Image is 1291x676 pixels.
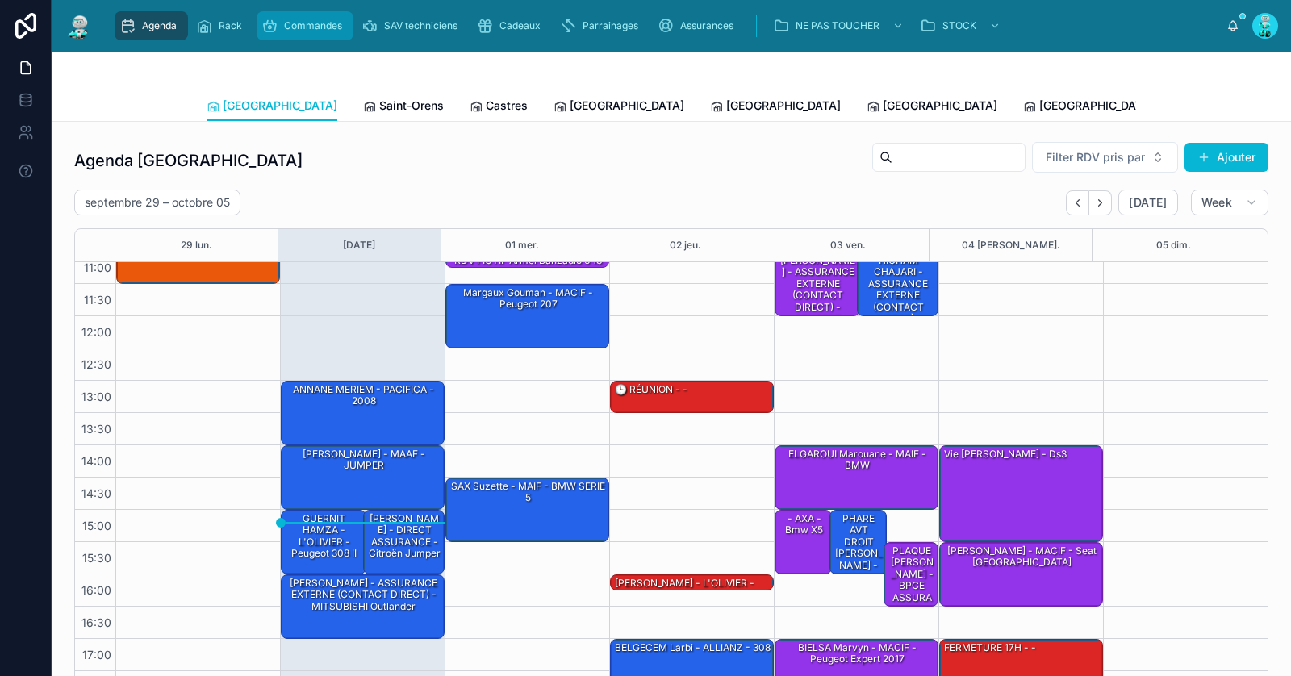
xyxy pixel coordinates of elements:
a: Commandes [257,11,353,40]
span: [GEOGRAPHIC_DATA] [223,98,337,114]
button: 03 ven. [830,229,866,261]
div: [PERSON_NAME] - DIRECT ASSURANCE - Citroën jumper [366,511,444,561]
span: 11:00 [80,261,115,274]
div: HICHAM CHAJARI - ASSURANCE EXTERNE (CONTACT DIRECT) - Classe A [860,253,938,338]
a: Parrainages [555,11,650,40]
div: [PERSON_NAME] - MAAF - JUMPER [282,446,444,509]
span: [GEOGRAPHIC_DATA] [883,98,997,114]
button: Select Button [1032,142,1178,173]
span: 17:00 [78,648,115,661]
div: RDV FICTIF Armel Banzadio 6 13 65 08 00 - - 308 [449,253,608,280]
span: 11:30 [80,293,115,307]
span: Agenda [142,19,177,32]
div: PHARE AVT DROIT [PERSON_NAME] - MMA - classe A [830,511,886,574]
div: scrollable content [107,8,1226,44]
div: [PERSON_NAME] - MAAF - JUMPER [284,447,443,474]
span: Cadeaux [499,19,541,32]
div: SAX Suzette - MAIF - BMW SERIE 5 [449,479,608,506]
button: Back [1066,190,1089,215]
img: App logo [65,13,94,39]
button: Ajouter [1184,143,1268,172]
div: [PERSON_NAME] - ASSURANCE EXTERNE (CONTACT DIRECT) - MITSUBISHI Outlander [284,576,443,614]
div: 29 lun. [181,229,212,261]
div: Vie [PERSON_NAME] - Ds3 [940,446,1102,541]
span: 12:30 [77,357,115,371]
span: NE PAS TOUCHER [796,19,879,32]
h2: septembre 29 – octobre 05 [85,194,230,211]
a: Cadeaux [472,11,552,40]
span: 16:30 [77,615,115,629]
div: PLAQUE [PERSON_NAME] - BPCE ASSURANCES - C4 [887,544,937,628]
span: 15:00 [78,519,115,532]
a: Castres [470,91,528,123]
div: ELGAROUI Marouane - MAIF - BMW [775,446,938,509]
span: STOCK [942,19,976,32]
a: Assurances [653,11,745,40]
div: BIELSA Marvyn - MACIF - Peugeot Expert 2017 [778,641,937,667]
button: [DATE] [1118,190,1177,215]
span: Week [1201,195,1232,210]
span: 13:00 [77,390,115,403]
div: [PERSON_NAME] - ASSURANCE EXTERNE (CONTACT DIRECT) - PEUGEOT Partner [775,252,859,315]
span: Rack [219,19,242,32]
button: 04 [PERSON_NAME]. [962,229,1060,261]
button: 02 jeu. [670,229,701,261]
div: PHARE AVT DROIT [PERSON_NAME] - MMA - classe A [833,511,885,596]
button: Week [1191,190,1268,215]
span: Assurances [680,19,733,32]
div: PLAQUE [PERSON_NAME] - BPCE ASSURANCES - C4 [884,543,938,606]
div: [PERSON_NAME] - ASSURANCE EXTERNE (CONTACT DIRECT) - MITSUBISHI Outlander [282,575,444,638]
a: Saint-Orens [363,91,444,123]
div: 🕒 RÉUNION - - [611,382,773,412]
span: Saint-Orens [379,98,444,114]
div: 01 mer. [505,229,539,261]
span: 13:30 [77,422,115,436]
a: [GEOGRAPHIC_DATA] [710,91,841,123]
div: - AXA - bmw x5 [775,511,831,574]
a: Rack [191,11,253,40]
button: [DATE] [343,229,375,261]
span: 15:30 [78,551,115,565]
div: Vie [PERSON_NAME] - Ds3 [942,447,1068,461]
a: Agenda [115,11,188,40]
div: [PERSON_NAME] - MACIF - seat [GEOGRAPHIC_DATA] [940,543,1102,606]
span: [GEOGRAPHIC_DATA] [726,98,841,114]
span: SAV techniciens [384,19,457,32]
div: [PERSON_NAME] - L'OLIVIER - [613,576,756,590]
div: Margaux Gouman - MACIF - Peugeot 207 [449,286,608,312]
a: [GEOGRAPHIC_DATA] [1023,91,1154,123]
span: Parrainages [583,19,638,32]
div: Margaux Gouman - MACIF - Peugeot 207 [446,285,608,348]
span: Commandes [284,19,342,32]
div: [PERSON_NAME] - MACIF - seat [GEOGRAPHIC_DATA] [942,544,1101,570]
a: [GEOGRAPHIC_DATA] [207,91,337,122]
div: [PERSON_NAME] - L'OLIVIER - [611,575,773,591]
button: Next [1089,190,1112,215]
span: 14:30 [77,486,115,500]
div: GUERNIT HAMZA - L'OLIVIER - Peugeot 308 II [284,511,365,561]
div: HICHAM CHAJARI - ASSURANCE EXTERNE (CONTACT DIRECT) - Classe A [858,252,938,315]
button: 05 dim. [1156,229,1191,261]
span: 14:00 [77,454,115,468]
div: [PERSON_NAME] - ASSURANCE EXTERNE (CONTACT DIRECT) - PEUGEOT Partner [778,253,859,338]
span: 12:00 [77,325,115,339]
a: [GEOGRAPHIC_DATA] [867,91,997,123]
h1: Agenda [GEOGRAPHIC_DATA] [74,149,303,172]
a: STOCK [915,11,1009,40]
span: 16:00 [77,583,115,597]
span: [GEOGRAPHIC_DATA] [1039,98,1154,114]
div: [PERSON_NAME] - DIRECT ASSURANCE - Citroën jumper [364,511,445,574]
div: ANNANE MERIEM - PACIFICA - 2008 [284,382,443,409]
a: SAV techniciens [357,11,469,40]
div: GUERNIT HAMZA - L'OLIVIER - Peugeot 308 II [282,511,366,574]
a: NE PAS TOUCHER [768,11,912,40]
div: FERMETURE 17H - - [942,641,1038,655]
span: [DATE] [1129,195,1167,210]
div: 🕒 RÉUNION - - [613,382,689,397]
